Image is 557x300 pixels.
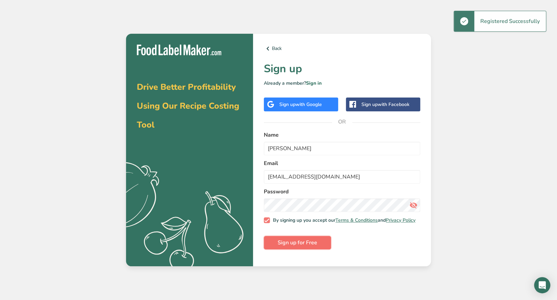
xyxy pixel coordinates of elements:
span: By signing up you accept our and [270,217,416,223]
label: Name [264,131,420,139]
span: with Google [296,101,322,108]
button: Sign up for Free [264,236,331,249]
div: Open Intercom Messenger [534,277,550,293]
h1: Sign up [264,61,420,77]
span: OR [332,112,352,132]
span: with Facebook [378,101,409,108]
input: John Doe [264,142,420,155]
span: Drive Better Profitability Using Our Recipe Costing Tool [137,81,239,131]
a: Back [264,45,420,53]
p: Already a member? [264,80,420,87]
a: Privacy Policy [386,217,415,223]
div: Registered Successfully [474,11,546,31]
span: Sign up for Free [278,239,317,247]
input: email@example.com [264,170,420,184]
label: Password [264,188,420,196]
label: Email [264,159,420,167]
div: Sign up [279,101,322,108]
div: Sign up [361,101,409,108]
a: Sign in [306,80,322,86]
img: Food Label Maker [137,45,221,56]
a: Terms & Conditions [335,217,378,223]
